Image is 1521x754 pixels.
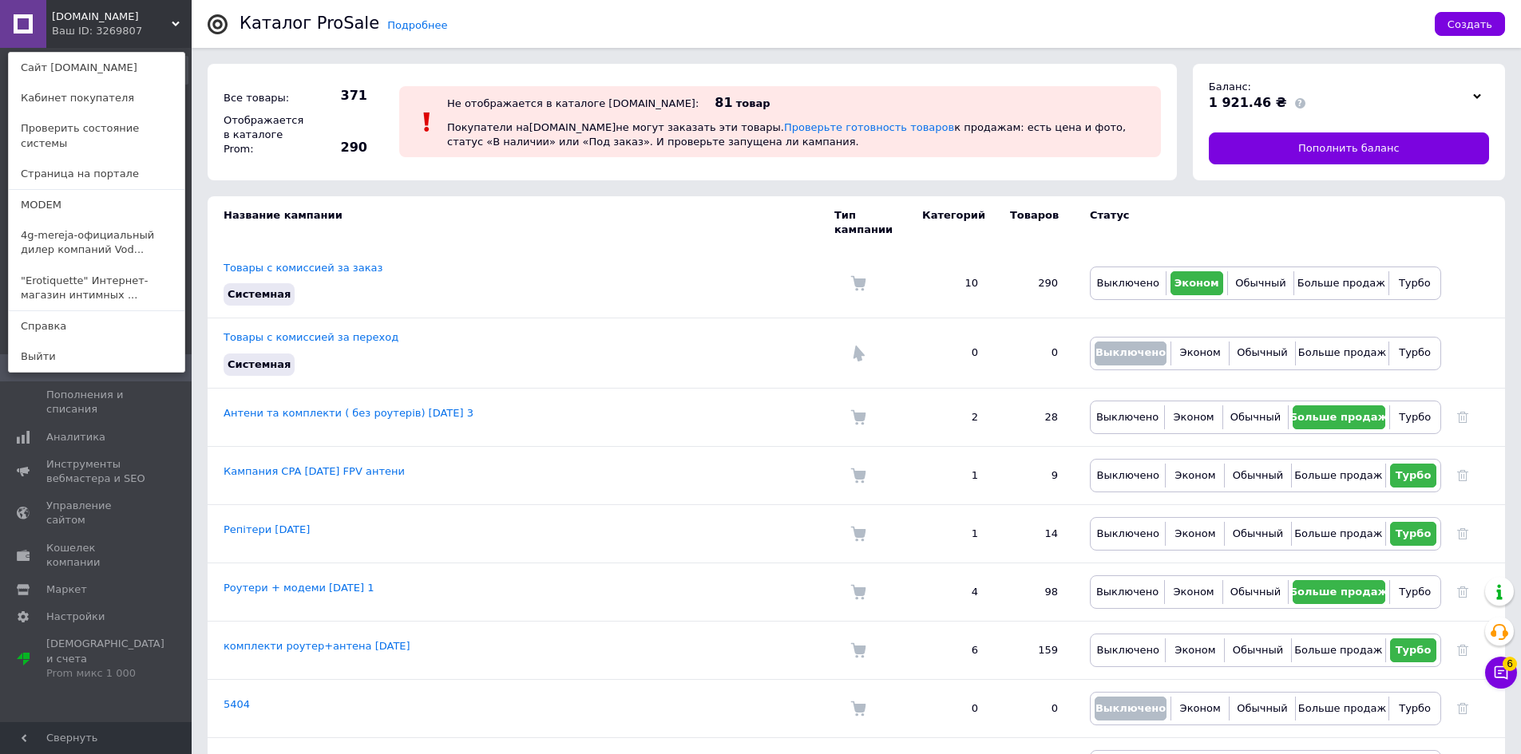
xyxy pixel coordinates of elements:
[1390,638,1436,662] button: Турбо
[1399,411,1431,423] span: Турбо
[415,110,439,134] img: :exclamation:
[46,666,164,681] div: Prom микс 1 000
[736,97,770,109] span: товар
[906,563,994,621] td: 4
[1095,405,1160,429] button: Выключено
[1095,522,1161,546] button: Выключено
[1457,469,1468,481] a: Удалить
[447,97,699,109] div: Не отображается в каталоге [DOMAIN_NAME]:
[906,679,994,737] td: 0
[1170,464,1220,488] button: Эконом
[1097,469,1159,481] span: Выключено
[1096,586,1159,598] span: Выключено
[1393,271,1436,295] button: Турбо
[224,582,374,594] a: Роутери + модеми [DATE] 1
[9,341,184,372] a: Выйти
[1435,12,1505,36] button: Создать
[1233,644,1283,656] span: Обычный
[994,388,1074,446] td: 28
[1396,527,1432,539] span: Турбо
[994,504,1074,563] td: 14
[1289,411,1388,423] span: Больше продаж
[46,582,87,597] span: Маркет
[1227,405,1284,429] button: Обычный
[994,196,1074,249] td: Товаров
[52,24,119,38] div: Ваш ID: 3269807
[994,446,1074,504] td: 9
[387,19,447,31] a: Подробнее
[850,526,866,542] img: Комиссия за заказ
[1394,580,1436,604] button: Турбо
[1298,271,1384,295] button: Больше продаж
[1174,411,1214,423] span: Эконом
[1170,522,1220,546] button: Эконом
[1227,580,1284,604] button: Обычный
[834,196,906,249] td: Тип кампании
[1235,277,1285,289] span: Обычный
[850,409,866,425] img: Комиссия за заказ
[1294,469,1382,481] span: Больше продаж
[1233,469,1283,481] span: Обычный
[1074,196,1441,249] td: Статус
[994,249,1074,318] td: 290
[46,541,148,570] span: Кошелек компании
[9,190,184,220] a: MODEM
[1393,341,1436,365] button: Турбо
[224,407,473,419] a: Антени та комплекти ( без роутерів) [DATE] 3
[311,139,367,156] span: 290
[1234,697,1290,720] button: Обычный
[1289,586,1388,598] span: Больше продаж
[1169,405,1218,429] button: Эконом
[906,621,994,679] td: 6
[1399,586,1431,598] span: Турбо
[1097,527,1159,539] span: Выключено
[447,121,1126,148] span: Покупатели на [DOMAIN_NAME] не могут заказать эти товары. к продажам: есть цена и фото, статус «В...
[906,504,994,563] td: 1
[1393,697,1436,720] button: Турбо
[1457,586,1468,598] a: Удалить
[1230,586,1281,598] span: Обычный
[1396,644,1432,656] span: Турбо
[994,621,1074,679] td: 159
[1229,638,1286,662] button: Обычный
[1298,141,1400,156] span: Пополнить баланс
[224,698,250,710] a: 5404
[224,465,405,477] a: Кампания CPA [DATE] FPV антени
[1503,657,1517,671] span: 6
[1174,586,1214,598] span: Эконом
[46,388,148,416] span: Пополнения и списания
[46,637,164,681] span: [DEMOGRAPHIC_DATA] и счета
[906,249,994,318] td: 10
[224,262,382,274] a: Товары с комиссией за заказ
[1296,522,1382,546] button: Больше продаж
[1394,405,1436,429] button: Турбо
[1095,271,1162,295] button: Выключено
[1180,702,1221,714] span: Эконом
[1230,411,1281,423] span: Обычный
[1097,277,1159,289] span: Выключено
[224,523,310,535] a: Репітери [DATE]
[1174,469,1215,481] span: Эконом
[1300,697,1384,720] button: Больше продаж
[52,10,172,24] span: za5aya.com
[240,15,379,32] div: Каталог ProSale
[850,468,866,484] img: Комиссия за заказ
[1097,644,1159,656] span: Выключено
[228,288,291,300] span: Системная
[220,87,307,109] div: Все товары:
[1390,464,1436,488] button: Турбо
[1457,644,1468,656] a: Удалить
[1180,346,1221,358] span: Эконом
[1209,132,1489,164] a: Пополнить баланс
[906,446,994,504] td: 1
[850,345,866,361] img: Комиссия за переход
[1095,464,1161,488] button: Выключено
[1229,522,1286,546] button: Обычный
[208,196,834,249] td: Название кампании
[1237,346,1287,358] span: Обычный
[850,642,866,658] img: Комиссия за заказ
[1095,638,1161,662] button: Выключено
[1293,580,1384,604] button: Больше продаж
[1448,18,1492,30] span: Создать
[9,53,184,83] a: Сайт [DOMAIN_NAME]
